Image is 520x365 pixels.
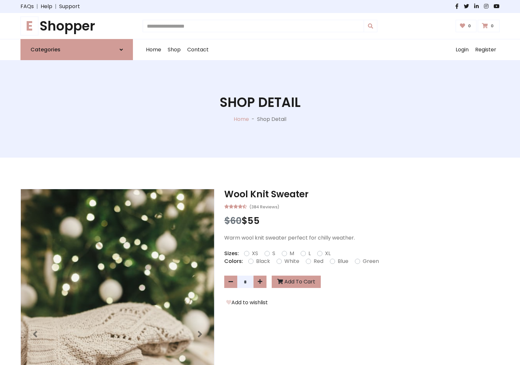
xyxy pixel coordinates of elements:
label: Green [363,257,379,265]
a: Login [452,39,472,60]
span: E [20,17,38,35]
button: Add To Cart [272,276,321,288]
label: XS [252,250,258,257]
a: 0 [478,20,500,32]
h3: Wool Knit Sweater [224,189,500,200]
p: Warm wool knit sweater perfect for chilly weather. [224,234,500,242]
small: (384 Reviews) [249,202,279,210]
label: Blue [338,257,348,265]
label: L [308,250,311,257]
a: FAQs [20,3,34,10]
label: S [272,250,275,257]
a: EShopper [20,18,133,34]
span: | [34,3,41,10]
a: Help [41,3,52,10]
h1: Shop Detail [220,95,301,110]
a: Home [143,39,164,60]
a: Support [59,3,80,10]
span: 0 [489,23,495,29]
label: White [284,257,299,265]
label: Black [256,257,270,265]
span: | [52,3,59,10]
a: Shop [164,39,184,60]
span: 55 [247,215,260,227]
p: Colors: [224,257,243,265]
button: Add to wishlist [224,298,270,307]
a: Categories [20,39,133,60]
a: Register [472,39,500,60]
a: Contact [184,39,212,60]
h3: $ [224,215,500,227]
span: $60 [224,215,241,227]
p: Sizes: [224,250,239,257]
label: XL [325,250,331,257]
p: Shop Detail [257,115,286,123]
a: Home [234,115,249,123]
label: Red [314,257,323,265]
p: - [249,115,257,123]
h6: Categories [31,46,60,53]
a: 0 [456,20,477,32]
label: M [290,250,294,257]
span: 0 [466,23,473,29]
h1: Shopper [20,18,133,34]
